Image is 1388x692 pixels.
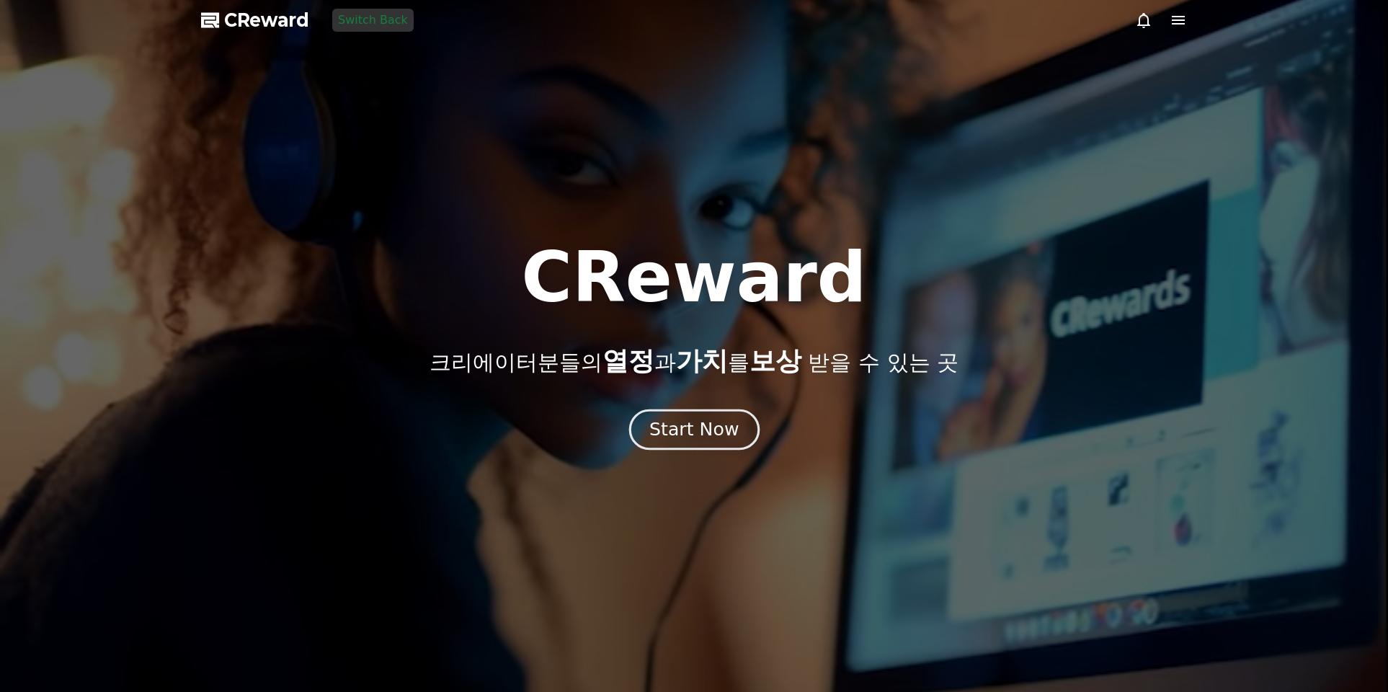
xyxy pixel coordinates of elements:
p: 크리에이터분들의 과 를 받을 수 있는 곳 [430,347,958,376]
div: Start Now [649,417,739,442]
a: Start Now [632,425,757,438]
button: Start Now [628,409,759,451]
span: CReward [224,9,309,32]
button: Switch Back [332,9,414,32]
h1: CReward [521,243,866,312]
a: CReward [201,9,309,32]
span: 보상 [749,346,801,376]
span: 가치 [676,346,728,376]
span: 열정 [602,346,654,376]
